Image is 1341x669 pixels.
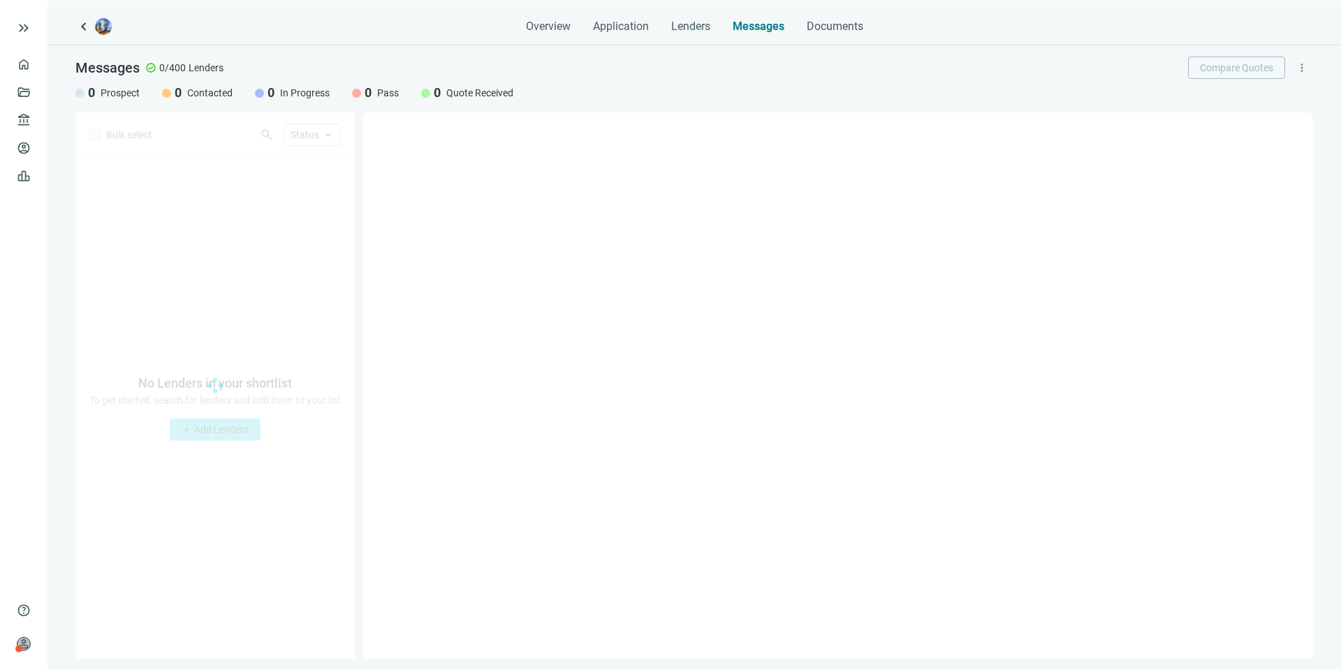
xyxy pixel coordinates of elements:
[1188,57,1285,79] button: Compare Quotes
[101,86,140,100] span: Prospect
[17,637,31,651] span: person
[75,59,140,76] span: Messages
[17,113,27,127] span: account_balance
[377,86,399,100] span: Pass
[446,86,513,100] span: Quote Received
[15,20,32,36] button: keyboard_double_arrow_right
[17,603,31,617] span: help
[365,84,372,101] span: 0
[593,20,649,34] span: Application
[1296,61,1308,74] span: more_vert
[159,61,186,75] span: 0/400
[268,84,274,101] span: 0
[807,20,863,34] span: Documents
[733,20,784,33] span: Messages
[95,18,112,35] img: deal-logo
[1291,57,1313,79] button: more_vert
[187,86,233,100] span: Contacted
[88,84,95,101] span: 0
[434,84,441,101] span: 0
[189,61,223,75] span: Lenders
[145,62,156,73] span: check_circle
[75,18,92,35] a: keyboard_arrow_left
[526,20,571,34] span: Overview
[280,86,330,100] span: In Progress
[175,84,182,101] span: 0
[671,20,710,34] span: Lenders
